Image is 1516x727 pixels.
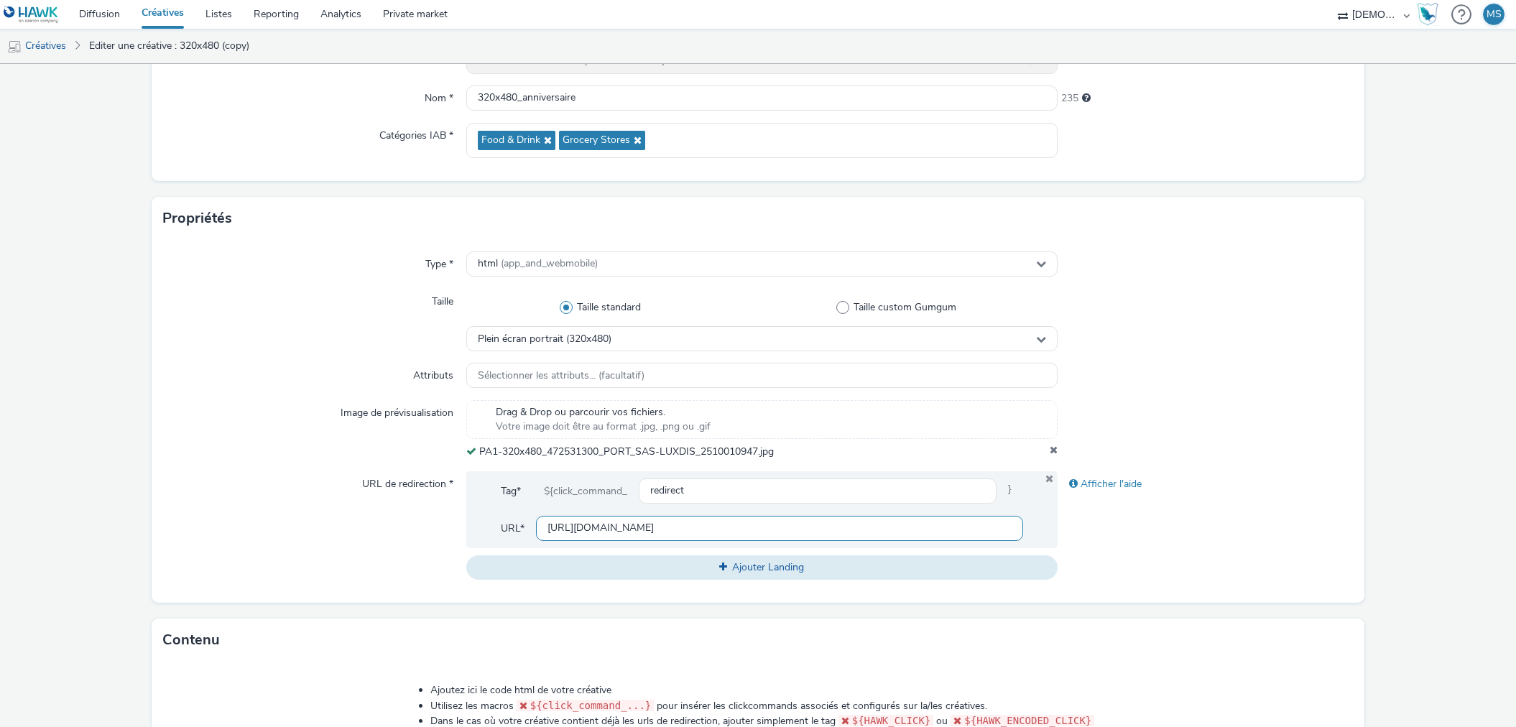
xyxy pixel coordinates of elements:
li: Ajoutez ici le code html de votre créative [430,683,1098,698]
span: 235 [1061,91,1078,106]
button: Ajouter Landing [466,555,1058,580]
span: ${HAWK_ENCODED_CLICK} [964,715,1091,726]
img: Hawk Academy [1417,3,1438,26]
span: Drag & Drop ou parcourir vos fichiers. [496,405,711,420]
span: Taille standard [577,300,641,315]
div: 255 caractères maximum [1082,91,1091,106]
span: Taille custom Gumgum [854,300,956,315]
input: url... [536,516,1023,541]
h3: Contenu [162,629,220,651]
h3: Propriétés [162,208,232,229]
div: MS [1487,4,1502,25]
label: Attributs [407,363,459,383]
label: Type * [420,251,459,272]
label: Catégories IAB * [374,123,459,143]
span: Plein écran portrait (320x480) [478,333,611,346]
span: Food & Drink [481,134,540,147]
span: ${click_command_...} [530,700,652,711]
span: Votre image doit être au format .jpg, .png ou .gif [496,420,711,434]
a: Hawk Academy [1417,3,1444,26]
span: Grocery Stores [563,134,630,147]
span: Sélectionner les attributs... (facultatif) [478,370,644,382]
img: mobile [7,40,22,54]
input: Nom [466,85,1058,111]
div: Afficher l'aide [1058,471,1354,497]
label: Nom * [419,85,459,106]
div: ${click_command_ [532,478,639,504]
span: PA1-320x480_472531300_PORT_SAS-LUXDIS_2510010947.jpg [479,445,774,458]
a: Editer une créative : 320x480 (copy) [82,29,256,63]
img: undefined Logo [4,6,59,24]
label: URL de redirection * [356,471,459,491]
label: Image de prévisualisation [335,400,459,420]
span: Ajouter Landing [732,560,804,574]
span: html [478,258,598,270]
span: } [997,478,1023,504]
label: Taille [426,289,459,309]
span: ${HAWK_CLICK} [852,715,931,726]
span: (app_and_webmobile) [501,256,598,270]
li: Utilisez les macros pour insérer les clickcommands associés et configurés sur la/les créatives. [430,698,1098,713]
